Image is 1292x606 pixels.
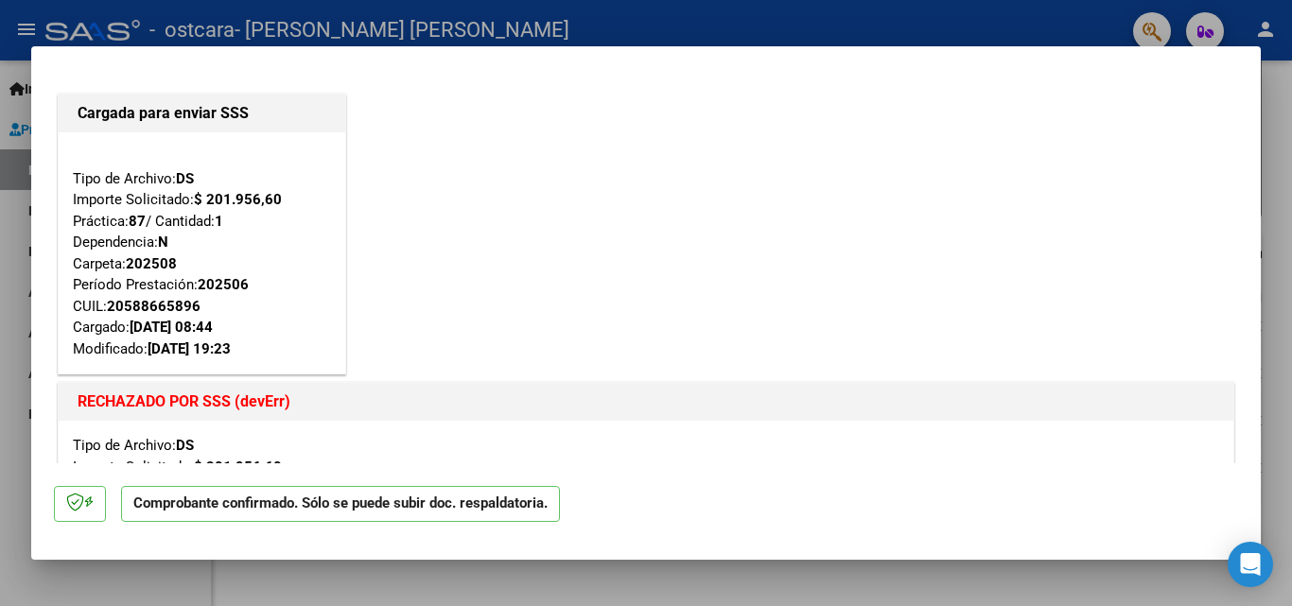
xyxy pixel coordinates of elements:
[176,170,194,187] strong: DS
[194,191,282,208] strong: $ 201.956,60
[130,319,213,336] strong: [DATE] 08:44
[78,102,326,125] h1: Cargada para enviar SSS
[126,255,177,272] strong: 202508
[198,276,249,293] strong: 202506
[121,486,560,523] p: Comprobante confirmado. Sólo se puede subir doc. respaldatoria.
[73,147,331,359] div: Tipo de Archivo: Importe Solicitado: Práctica: / Cantidad: Dependencia: Carpeta: Período Prestaci...
[73,340,231,357] span: Modificado:
[107,296,201,318] div: 20588665896
[176,437,194,454] strong: DS
[215,213,223,230] strong: 1
[78,390,1214,413] h1: RECHAZADO POR SSS (devErr)
[1228,542,1273,587] div: Open Intercom Messenger
[194,459,282,476] strong: $ 201.956,60
[148,340,231,357] strong: [DATE] 19:23
[158,234,168,251] strong: N
[129,213,146,230] strong: 87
